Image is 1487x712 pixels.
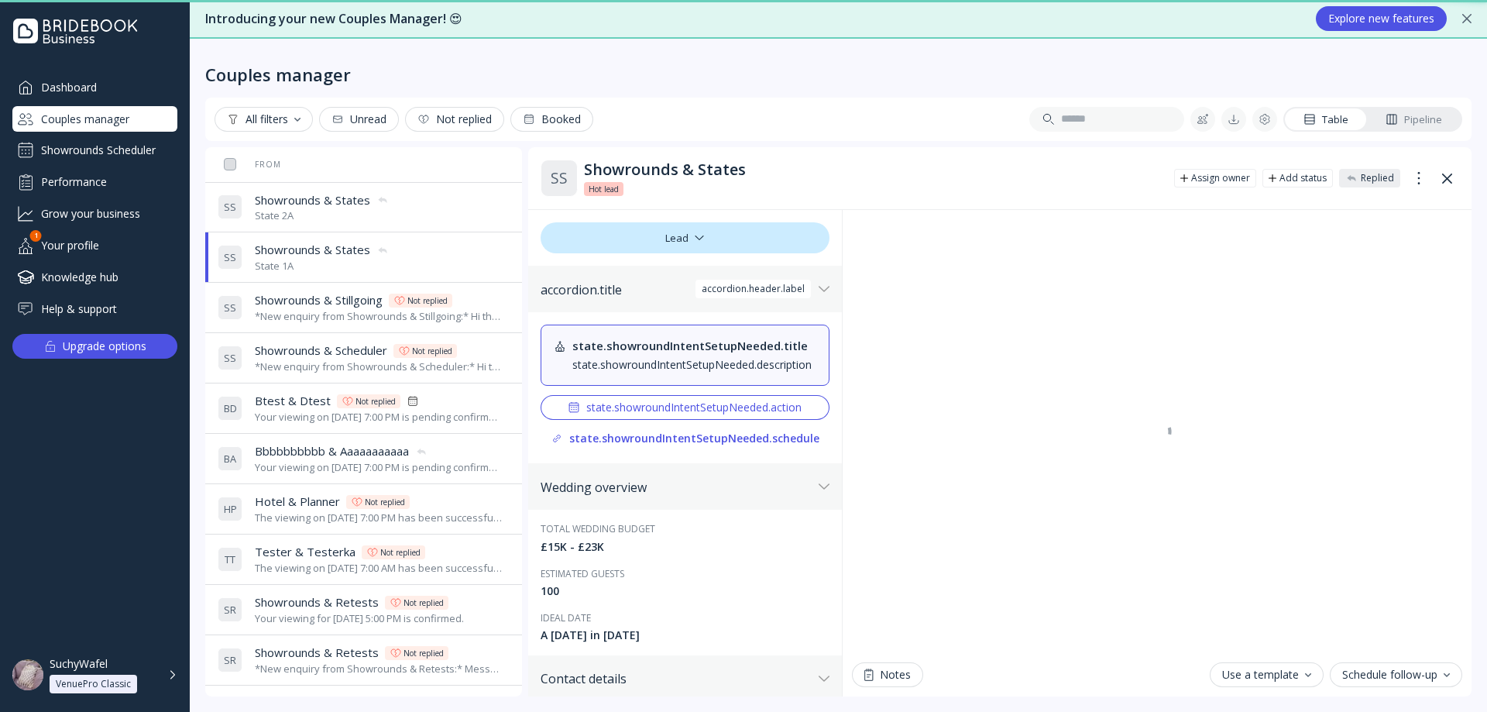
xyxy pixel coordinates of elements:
[584,160,1162,179] div: Showrounds & States
[541,480,812,495] div: Wedding overview
[255,242,370,258] span: Showrounds & States
[255,662,503,676] div: *New enquiry from Showrounds & Retests:* Message without 'viewing availability' ticked *They're i...
[56,678,131,690] div: VenuePro Classic
[541,426,829,451] button: state.showroundIntentSetupNeeded.schedule
[205,10,1300,28] div: Introducing your new Couples Manager! 😍
[1222,669,1311,681] div: Use a template
[218,194,242,219] div: S S
[417,113,492,126] div: Not replied
[1386,112,1442,127] div: Pipeline
[227,113,300,126] div: All filters
[404,647,444,659] div: Not replied
[412,345,452,357] div: Not replied
[541,539,829,555] div: £15K - £23K
[407,294,448,307] div: Not replied
[1330,662,1462,687] button: Schedule follow-up
[404,597,444,609] div: Not replied
[255,460,503,475] div: Your viewing on [DATE] 7:00 PM is pending confirmation. The venue will approve or decline shortly...
[12,232,177,258] div: Your profile
[572,338,816,354] div: state.showroundIntentSetupNeeded.title
[12,264,177,290] a: Knowledge hub
[365,496,405,508] div: Not replied
[1210,662,1324,687] button: Use a template
[255,544,355,560] span: Tester & Testerka
[218,245,242,270] div: S S
[864,669,911,681] div: Notes
[255,511,503,525] div: The viewing on [DATE] 7:00 PM has been successfully cancelled by SuchyWafel.
[405,107,504,132] button: Not replied
[1342,669,1450,681] div: Schedule follow-up
[1191,172,1250,184] div: Assign owner
[205,64,351,85] div: Couples manager
[1316,6,1447,31] button: Explore new features
[1279,172,1327,184] div: Add status
[255,410,503,425] div: Your viewing on [DATE] 7:00 PM is pending confirmation. The venue will approve or decline shortly...
[218,648,242,672] div: S R
[355,395,396,408] div: Not replied
[541,522,829,535] div: Total wedding budget
[255,259,389,273] div: State 1A
[541,282,812,298] div: accordion.title
[1328,12,1434,25] div: Explore new features
[541,671,812,686] div: Contact details
[12,106,177,132] a: Couples manager
[30,230,42,242] div: 1
[510,107,593,132] button: Booked
[319,107,399,132] button: Unread
[255,342,387,359] span: Showrounds & Scheduler
[589,183,619,195] span: Hot lead
[12,169,177,194] a: Performance
[255,309,503,324] div: *New enquiry from Showrounds & Stillgoing:* Hi there! We were hoping to use the Bridebook calenda...
[541,160,578,197] div: S S
[215,107,313,132] button: All filters
[541,222,829,253] div: Lead
[541,611,829,624] div: Ideal date
[541,567,829,580] div: Estimated guests
[218,597,242,622] div: S R
[1361,172,1394,184] div: Replied
[255,192,370,208] span: Showrounds & States
[12,296,177,322] div: Help & support
[541,395,829,420] button: state.showroundIntentSetupNeeded.action
[255,494,340,510] span: Hotel & Planner
[218,497,242,521] div: H P
[63,335,146,357] div: Upgrade options
[380,546,421,559] div: Not replied
[255,393,331,409] span: Btest & Dtest
[218,547,242,572] div: T T
[12,74,177,100] a: Dashboard
[551,432,819,445] div: state.showroundIntentSetupNeeded.schedule
[541,583,829,599] div: 100
[541,628,829,643] div: A [DATE] in [DATE]
[568,401,802,414] div: state.showroundIntentSetupNeeded.action
[331,113,386,126] div: Unread
[255,208,389,223] div: State 2A
[218,159,281,170] div: From
[702,283,805,295] div: accordion.header.label
[218,295,242,320] div: S S
[523,113,581,126] div: Booked
[255,292,383,308] span: Showrounds & Stillgoing
[255,561,503,576] div: The viewing on [DATE] 7:00 AM has been successfully created by SuchyWafel.
[12,201,177,226] a: Grow your business
[1303,112,1348,127] div: Table
[218,446,242,471] div: B A
[255,594,379,611] span: Showrounds & Retests
[572,357,816,373] div: state.showroundIntentSetupNeeded.description
[12,232,177,258] a: Your profile1
[255,359,503,374] div: *New enquiry from Showrounds & Scheduler:* Hi there! We were hoping to use the Bridebook calendar...
[255,443,409,459] span: Bbbbbbbbbb & Aaaaaaaaaaa
[852,662,923,687] button: Notes
[12,138,177,163] a: Showrounds Scheduler
[255,645,379,661] span: Showrounds & Retests
[218,396,242,421] div: B D
[255,611,464,626] div: Your viewing for [DATE] 5:00 PM is confirmed.
[12,659,43,690] img: dpr=1,fit=cover,g=face,w=48,h=48
[255,695,342,711] span: Guest & Comms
